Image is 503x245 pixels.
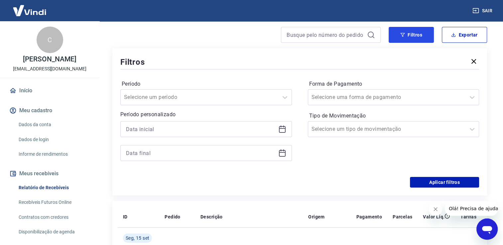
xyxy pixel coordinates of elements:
iframe: Fechar mensagem [429,203,442,216]
a: Dados de login [16,133,91,146]
h5: Filtros [120,57,145,67]
a: Dados da conta [16,118,91,131]
p: Parcelas [393,213,412,220]
label: Período [122,80,291,88]
p: Pedido [165,213,180,220]
div: C [37,27,63,53]
p: [EMAIL_ADDRESS][DOMAIN_NAME] [13,65,86,72]
button: Meu cadastro [8,103,91,118]
button: Sair [471,5,495,17]
p: Tarifas [460,213,476,220]
p: Descrição [200,213,223,220]
label: Tipo de Movimentação [309,112,478,120]
iframe: Botão para abrir a janela de mensagens [476,218,498,240]
input: Data inicial [126,124,276,134]
span: Seg, 15 set [126,235,149,241]
p: ID [123,213,128,220]
button: Exportar [442,27,487,43]
p: [PERSON_NAME] [23,56,76,63]
input: Busque pelo número do pedido [287,30,364,40]
p: Origem [308,213,324,220]
a: Contratos com credores [16,210,91,224]
a: Recebíveis Futuros Online [16,196,91,209]
button: Aplicar filtros [410,177,479,188]
button: Meus recebíveis [8,166,91,181]
input: Data final [126,148,276,158]
p: Período personalizado [120,111,292,119]
iframe: Mensagem da empresa [445,201,498,216]
button: Filtros [389,27,434,43]
a: Informe de rendimentos [16,147,91,161]
a: Relatório de Recebíveis [16,181,91,195]
p: Valor Líq. [423,213,444,220]
img: Vindi [8,0,51,21]
a: Início [8,83,91,98]
label: Forma de Pagamento [309,80,478,88]
a: Disponibilização de agenda [16,225,91,239]
span: Olá! Precisa de ajuda? [4,5,56,10]
p: Pagamento [356,213,382,220]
